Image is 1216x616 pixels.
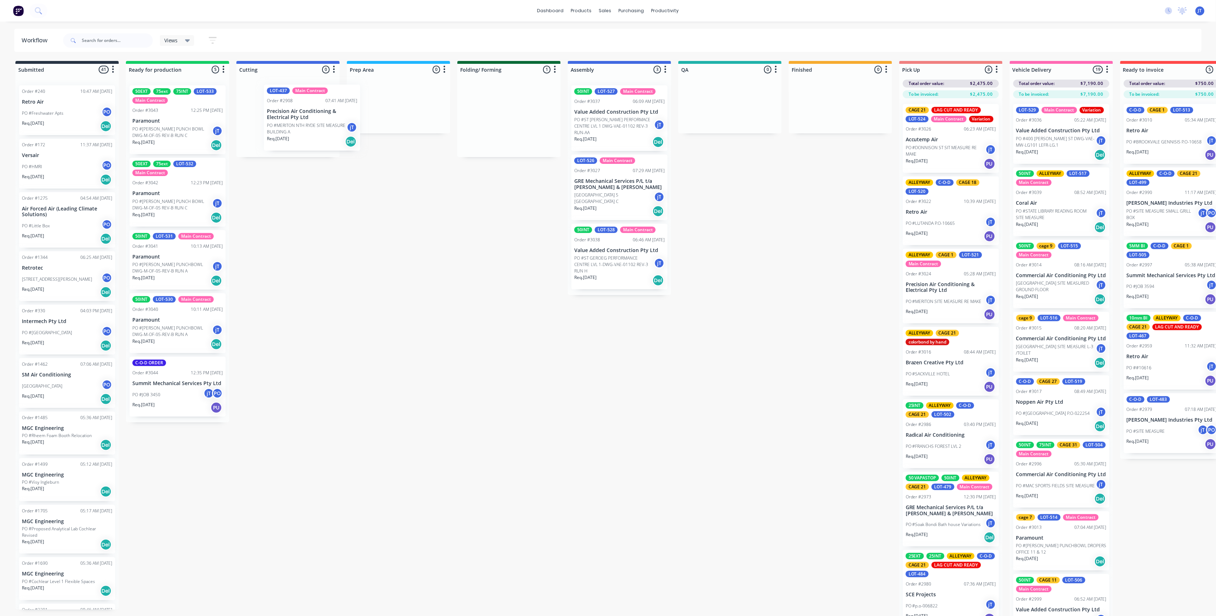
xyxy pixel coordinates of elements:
[82,33,153,48] input: Search for orders...
[1081,91,1104,98] span: $7,190.00
[615,5,648,16] div: purchasing
[970,91,993,98] span: $2,475.00
[1196,91,1214,98] span: $750.00
[970,80,993,87] span: $2,475.00
[909,91,939,98] span: To be invoiced:
[1130,80,1165,87] span: Total order value:
[567,5,595,16] div: products
[164,37,178,44] span: Views
[1019,80,1055,87] span: Total order value:
[534,5,567,16] a: dashboard
[595,5,615,16] div: sales
[1130,91,1160,98] span: To be invoiced:
[22,36,51,45] div: Workflow
[648,5,683,16] div: productivity
[1196,80,1214,87] span: $750.00
[1019,91,1049,98] span: To be invoiced:
[1198,8,1202,14] span: JT
[1081,80,1104,87] span: $7,190.00
[13,5,24,16] img: Factory
[909,80,944,87] span: Total order value:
